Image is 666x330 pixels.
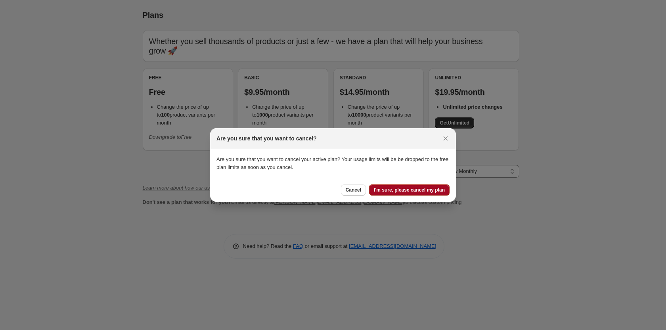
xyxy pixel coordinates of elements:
p: Are you sure that you want to cancel your active plan? Your usage limits will be be dropped to th... [216,155,450,171]
h2: Are you sure that you want to cancel? [216,134,317,142]
button: Cancel [341,184,366,196]
button: Close [440,133,451,144]
button: I'm sure, please cancel my plan [369,184,450,196]
span: Cancel [346,187,361,193]
span: I'm sure, please cancel my plan [374,187,445,193]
